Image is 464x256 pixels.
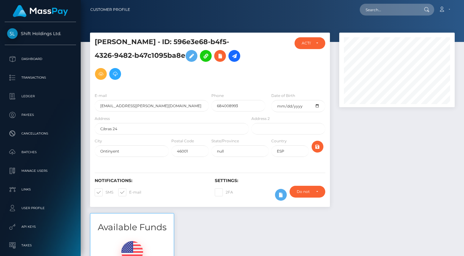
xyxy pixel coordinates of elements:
a: API Keys [5,219,76,235]
div: Do not require [297,189,311,194]
label: State/Province [211,138,239,144]
h3: Available Funds [90,221,174,233]
a: Payees [5,107,76,123]
a: Customer Profile [90,3,130,16]
button: Do not require [290,186,325,198]
p: Ledger [7,92,74,101]
p: Dashboard [7,54,74,64]
label: Address 2 [251,116,270,121]
label: E-mail [118,188,141,196]
label: 2FA [215,188,233,196]
p: Links [7,185,74,194]
a: Manage Users [5,163,76,179]
a: Dashboard [5,51,76,67]
img: Shift Holdings Ltd. [7,28,18,39]
p: Cancellations [7,129,74,138]
p: Batches [7,148,74,157]
p: User Profile [7,203,74,213]
p: Payees [7,110,74,120]
a: Transactions [5,70,76,85]
input: Search... [360,4,418,16]
a: Ledger [5,89,76,104]
a: Links [5,182,76,197]
img: MassPay Logo [13,5,68,17]
label: SMS [95,188,113,196]
a: Batches [5,144,76,160]
label: Postal Code [171,138,194,144]
label: City [95,138,102,144]
h5: [PERSON_NAME] - ID: 596e3e68-b4f5-4326-9482-b47c1095ba8e [95,37,246,83]
p: API Keys [7,222,74,231]
label: Country [271,138,287,144]
button: ACTIVE [295,37,325,49]
h6: Settings: [215,178,326,183]
label: Phone [211,93,224,98]
a: Initiate Payout [228,50,240,62]
p: Manage Users [7,166,74,176]
span: Shift Holdings Ltd. [5,31,76,36]
p: Transactions [7,73,74,82]
label: E-mail [95,93,107,98]
label: Date of Birth [271,93,295,98]
p: Taxes [7,241,74,250]
a: Taxes [5,238,76,253]
div: ACTIVE [302,41,311,46]
h6: Notifications: [95,178,205,183]
a: Cancellations [5,126,76,141]
label: Address [95,116,110,121]
a: User Profile [5,200,76,216]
